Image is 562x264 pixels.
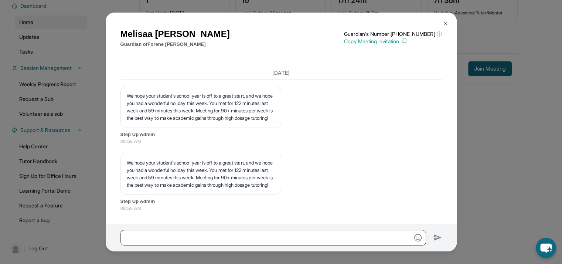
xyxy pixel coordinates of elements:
[120,205,442,212] span: 08:55 AM
[120,41,230,48] p: Guardian of Forene [PERSON_NAME]
[433,233,442,242] img: Send icon
[536,238,556,258] button: chat-button
[436,30,442,38] span: ⓘ
[127,159,275,189] p: We hope your student's school year is off to a great start, and we hope you had a wonderful holid...
[414,234,422,241] img: Emoji
[344,38,442,45] p: Copy Meeting Invitation
[120,138,442,145] span: 08:55 AM
[120,69,442,77] h3: [DATE]
[120,131,442,138] span: Step Up Admin
[401,38,407,45] img: Copy Icon
[443,21,449,27] img: Close Icon
[344,30,442,38] p: Guardian's Number: [PHONE_NUMBER]
[120,27,230,41] h1: Melisaa [PERSON_NAME]
[127,92,275,122] p: We hope your student's school year is off to a great start, and we hope you had a wonderful holid...
[120,198,442,205] span: Step Up Admin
